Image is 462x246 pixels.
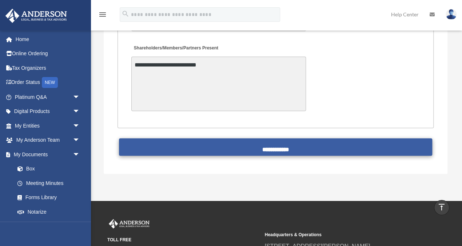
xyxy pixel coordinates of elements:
[5,90,91,104] a: Platinum Q&Aarrow_drop_down
[446,9,457,20] img: User Pic
[5,133,91,148] a: My Anderson Teamarrow_drop_down
[107,236,260,244] small: TOLL FREE
[73,219,87,234] span: arrow_drop_down
[434,200,449,215] a: vertical_align_top
[98,10,107,19] i: menu
[265,231,417,239] small: Headquarters & Operations
[42,77,58,88] div: NEW
[73,104,87,119] span: arrow_drop_down
[73,90,87,105] span: arrow_drop_down
[5,118,91,133] a: My Entitiesarrow_drop_down
[5,147,91,162] a: My Documentsarrow_drop_down
[5,219,91,234] a: Online Learningarrow_drop_down
[10,190,91,205] a: Forms Library
[73,133,87,148] span: arrow_drop_down
[98,13,107,19] a: menu
[5,32,91,47] a: Home
[10,162,91,176] a: Box
[10,176,87,190] a: Meeting Minutes
[3,9,69,23] img: Anderson Advisors Platinum Portal
[131,44,220,53] label: Shareholders/Members/Partners Present
[5,47,91,61] a: Online Ordering
[5,61,91,75] a: Tax Organizers
[122,10,130,18] i: search
[73,147,87,162] span: arrow_drop_down
[5,104,91,119] a: Digital Productsarrow_drop_down
[107,219,151,229] img: Anderson Advisors Platinum Portal
[5,75,91,90] a: Order StatusNEW
[73,118,87,133] span: arrow_drop_down
[437,203,446,211] i: vertical_align_top
[10,205,91,219] a: Notarize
